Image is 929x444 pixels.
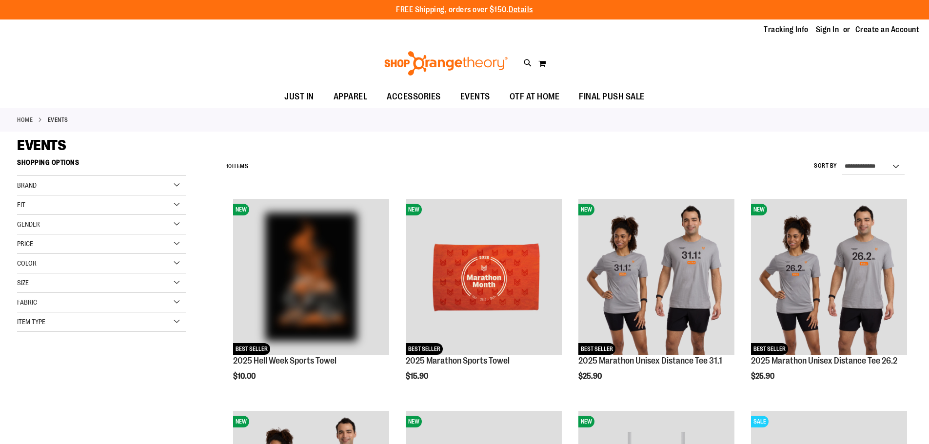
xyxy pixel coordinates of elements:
span: $10.00 [233,372,257,381]
img: 2025 Marathon Unisex Distance Tee 31.1 [578,199,734,355]
span: Fit [17,201,25,209]
div: product [573,194,739,405]
span: $25.90 [578,372,603,381]
span: BEST SELLER [233,343,270,355]
span: NEW [406,416,422,427]
span: Gender [17,220,40,228]
div: product [746,194,912,405]
span: Color [17,259,37,267]
span: Item Type [17,318,45,326]
a: Create an Account [855,24,920,35]
a: 2025 Marathon Unisex Distance Tee 26.2NEWBEST SELLER [751,199,907,356]
p: FREE Shipping, orders over $150. [396,4,533,16]
a: 2025 Marathon Unisex Distance Tee 26.2 [751,356,897,366]
span: NEW [578,416,594,427]
span: JUST IN [284,86,314,108]
img: Shop Orangetheory [383,51,509,76]
label: Sort By [814,162,837,170]
a: Home [17,116,33,124]
span: $15.90 [406,372,430,381]
span: Brand [17,181,37,189]
a: Sign In [816,24,839,35]
strong: Shopping Options [17,154,186,176]
span: 10 [226,163,232,170]
span: EVENTS [460,86,490,108]
strong: EVENTS [48,116,68,124]
a: JUST IN [275,86,324,108]
a: 2025 Hell Week Sports Towel [233,356,336,366]
span: Size [17,279,29,287]
span: Price [17,240,33,248]
span: EVENTS [17,137,66,154]
span: NEW [233,416,249,427]
span: NEW [406,204,422,215]
div: product [401,194,567,405]
span: FINAL PUSH SALE [579,86,645,108]
a: Tracking Info [764,24,809,35]
span: OTF AT HOME [510,86,560,108]
span: APPAREL [334,86,368,108]
a: 2025 Marathon Sports TowelNEWBEST SELLER [406,199,562,356]
a: Details [509,5,533,14]
span: BEST SELLER [406,343,443,355]
a: APPAREL [324,86,377,108]
a: 2025 Marathon Unisex Distance Tee 31.1NEWBEST SELLER [578,199,734,356]
img: 2025 Marathon Sports Towel [406,199,562,355]
span: BEST SELLER [578,343,615,355]
a: OTF 2025 Hell Week Event RetailNEWBEST SELLER [233,199,389,356]
a: OTF AT HOME [500,86,570,108]
span: NEW [751,204,767,215]
a: 2025 Marathon Unisex Distance Tee 31.1 [578,356,722,366]
span: SALE [751,416,769,427]
span: NEW [578,204,594,215]
a: FINAL PUSH SALE [569,86,654,108]
span: $25.90 [751,372,776,381]
h2: Items [226,159,249,174]
a: EVENTS [451,86,500,108]
span: Fabric [17,298,37,306]
a: 2025 Marathon Sports Towel [406,356,510,366]
div: product [228,194,394,405]
span: NEW [233,204,249,215]
span: ACCESSORIES [387,86,441,108]
img: OTF 2025 Hell Week Event Retail [233,199,389,355]
img: 2025 Marathon Unisex Distance Tee 26.2 [751,199,907,355]
span: BEST SELLER [751,343,788,355]
a: ACCESSORIES [377,86,451,108]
